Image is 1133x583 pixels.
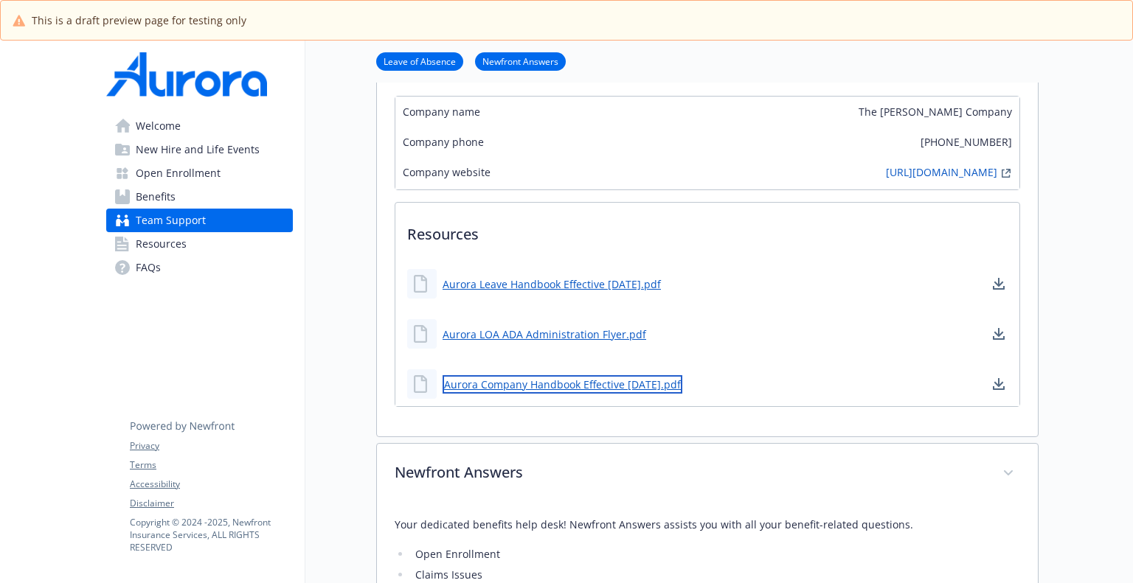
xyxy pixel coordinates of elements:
[990,325,1008,343] a: download document
[106,256,293,279] a: FAQs
[136,256,161,279] span: FAQs
[395,516,1020,534] p: Your dedicated benefits help desk! Newfront Answers assists you with all your benefit-related que...
[411,545,1020,563] li: Open Enrollment
[403,164,491,182] span: Company website
[395,461,985,483] p: Newfront Answers
[130,516,292,554] p: Copyright © 2024 - 2025 , Newfront Insurance Services, ALL RIGHTS RESERVED
[395,203,1019,257] p: Resources
[997,164,1015,182] a: external
[130,458,292,472] a: Terms
[136,232,187,256] span: Resources
[377,444,1038,504] div: Newfront Answers
[921,134,1012,150] span: [PHONE_NUMBER]
[106,114,293,138] a: Welcome
[106,209,293,232] a: Team Support
[136,138,260,161] span: New Hire and Life Events
[136,114,181,138] span: Welcome
[990,375,1008,393] a: download document
[136,185,176,209] span: Benefits
[443,276,661,292] a: Aurora Leave Handbook Effective [DATE].pdf
[130,478,292,491] a: Accessibility
[106,161,293,185] a: Open Enrollment
[130,497,292,510] a: Disclaimer
[32,13,246,28] span: This is a draft preview page for testing only
[106,185,293,209] a: Benefits
[136,209,206,232] span: Team Support
[886,164,997,182] a: [URL][DOMAIN_NAME]
[443,375,682,394] a: Aurora Company Handbook Effective [DATE].pdf
[990,275,1008,293] a: download document
[130,439,292,453] a: Privacy
[403,104,480,119] span: Company name
[859,104,1012,119] span: The [PERSON_NAME] Company
[403,134,484,150] span: Company phone
[475,54,566,68] a: Newfront Answers
[136,161,221,185] span: Open Enrollment
[106,138,293,161] a: New Hire and Life Events
[106,232,293,256] a: Resources
[443,327,646,342] a: Aurora LOA ADA Administration Flyer.pdf
[376,54,463,68] a: Leave of Absence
